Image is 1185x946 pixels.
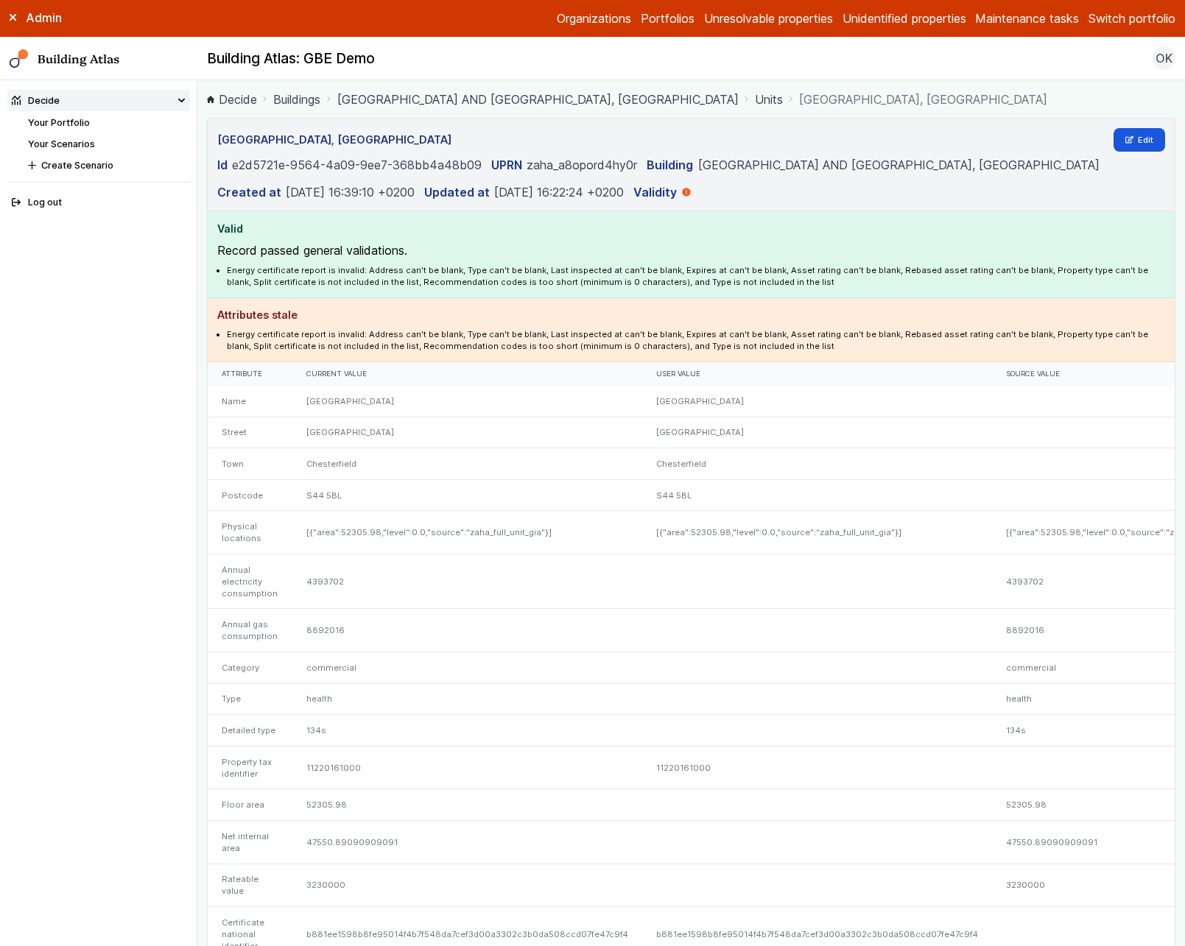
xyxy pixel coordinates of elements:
[222,370,278,379] div: Attribute
[208,609,292,652] div: Annual gas consumption
[208,511,292,554] div: Physical locations
[292,417,641,448] div: [GEOGRAPHIC_DATA]
[227,328,1166,352] li: Energy certificate report is invalid: Address can't be blank, Type can't be blank, Last inspected...
[286,183,415,201] dd: [DATE] 16:39:10 +0200
[217,241,1166,259] p: Record passed general validations.
[208,448,292,480] div: Town
[292,683,641,715] div: health
[208,821,292,864] div: Net internal area
[24,155,190,176] button: Create Scenario
[641,10,695,27] a: Portfolios
[208,715,292,746] div: Detailed type
[232,156,482,174] dd: e2d5721e-9564-4a09-9ee7-368bb4a48b09
[642,746,992,789] div: 11220161000
[292,864,641,907] div: 3230000
[292,511,641,554] div: [{"area":52305.98,"level":0.0,"source":"zaha_full_unit_gia"}]
[642,479,992,511] div: S44 5BL
[975,10,1079,27] a: Maintenance tasks
[28,117,90,128] a: Your Portfolio
[292,821,641,864] div: 47550.89090909091
[1156,49,1172,67] span: OK
[217,221,1166,237] h4: Valid
[292,746,641,789] div: 11220161000
[217,156,228,174] dt: Id
[755,91,783,108] a: Units
[491,156,522,174] dt: UPRN
[527,156,637,174] dd: zaha_a8opord4hy0r
[208,864,292,907] div: Rateable value
[698,158,1100,172] a: [GEOGRAPHIC_DATA] AND [GEOGRAPHIC_DATA], [GEOGRAPHIC_DATA]
[7,192,190,213] button: Log out
[217,132,451,148] h3: [GEOGRAPHIC_DATA], [GEOGRAPHIC_DATA]
[10,49,29,68] img: main-0bbd2752.svg
[424,183,490,201] dt: Updated at
[208,386,292,417] div: Name
[642,511,992,554] div: [{"area":52305.98,"level":0.0,"source":"zaha_full_unit_gia"}]
[208,479,292,511] div: Postcode
[642,386,992,417] div: [GEOGRAPHIC_DATA]
[1089,10,1175,27] button: Switch portfolio
[208,417,292,448] div: Street
[337,91,739,108] a: [GEOGRAPHIC_DATA] AND [GEOGRAPHIC_DATA], [GEOGRAPHIC_DATA]
[217,183,281,201] dt: Created at
[207,91,257,108] a: Decide
[292,715,641,746] div: 134s
[12,93,60,107] div: Decide
[273,91,320,108] a: Buildings
[208,746,292,789] div: Property tax identifier
[494,183,624,201] dd: [DATE] 16:22:24 +0200
[208,683,292,715] div: Type
[28,138,95,149] a: Your Scenarios
[7,90,190,111] summary: Decide
[292,386,641,417] div: [GEOGRAPHIC_DATA]
[227,264,1166,288] li: Energy certificate report is invalid: Address can't be blank, Type can't be blank, Last inspected...
[208,789,292,821] div: Floor area
[799,91,1047,108] span: [GEOGRAPHIC_DATA], [GEOGRAPHIC_DATA]
[207,49,375,68] h2: Building Atlas: GBE Demo
[642,417,992,448] div: [GEOGRAPHIC_DATA]
[647,156,693,174] dt: Building
[217,307,1166,323] h4: Attributes stale
[306,370,628,379] div: Current value
[292,789,641,821] div: 52305.98
[843,10,966,27] a: Unidentified properties
[292,554,641,609] div: 4393702
[292,652,641,684] div: commercial
[642,448,992,480] div: Chesterfield
[656,370,978,379] div: User value
[208,652,292,684] div: Category
[704,10,833,27] a: Unresolvable properties
[292,479,641,511] div: S44 5BL
[557,10,631,27] a: Organizations
[208,554,292,609] div: Annual electricity consumption
[1114,128,1166,152] a: Edit
[292,448,641,480] div: Chesterfield
[292,609,641,652] div: 8892016
[633,183,677,201] dt: Validity
[1152,46,1175,70] button: OK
